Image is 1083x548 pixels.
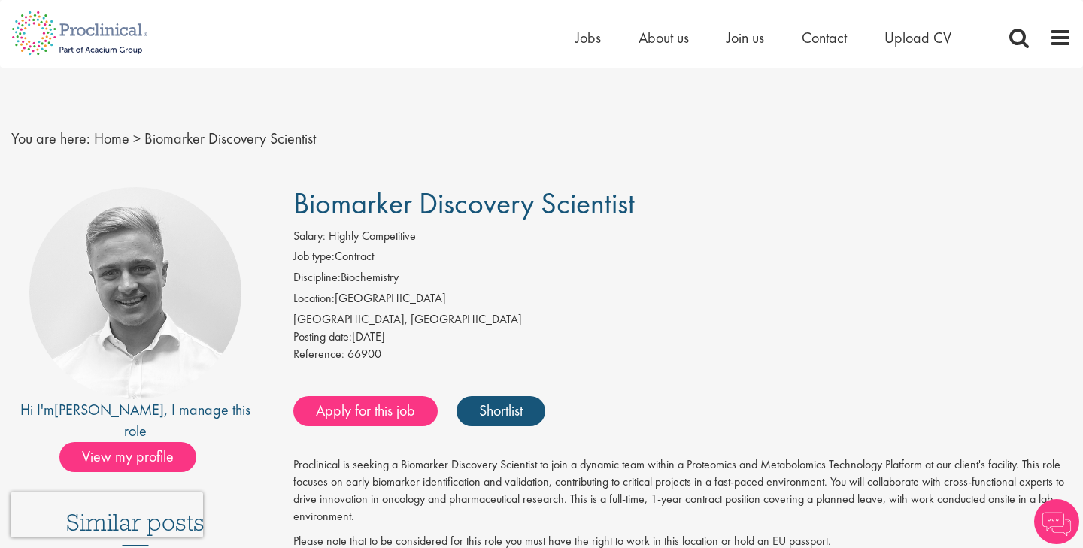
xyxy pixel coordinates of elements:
[293,248,1072,269] li: Contract
[347,346,381,362] span: 66900
[133,129,141,148] span: >
[293,328,352,344] span: Posting date:
[11,129,90,148] span: You are here:
[293,228,326,245] label: Salary:
[54,400,164,419] a: [PERSON_NAME]
[884,28,951,47] a: Upload CV
[59,442,196,472] span: View my profile
[293,311,1072,328] div: [GEOGRAPHIC_DATA], [GEOGRAPHIC_DATA]
[293,248,335,265] label: Job type:
[293,269,341,286] label: Discipline:
[293,456,1072,525] p: Proclinical is seeking a Biomarker Discovery Scientist to join a dynamic team within a Proteomics...
[727,28,764,47] a: Join us
[11,492,203,537] iframe: reCAPTCHA
[293,269,1072,290] li: Biochemistry
[293,396,438,426] a: Apply for this job
[329,228,416,244] span: Highly Competitive
[639,28,689,47] a: About us
[293,290,335,307] label: Location:
[59,445,211,465] a: View my profile
[293,290,1072,311] li: [GEOGRAPHIC_DATA]
[1034,499,1079,544] img: Chatbot
[575,28,601,47] a: Jobs
[802,28,847,47] a: Contact
[293,184,635,223] span: Biomarker Discovery Scientist
[293,328,1072,346] div: [DATE]
[29,187,241,399] img: imeage of recruiter Joshua Bye
[94,129,129,148] a: breadcrumb link
[11,399,259,442] div: Hi I'm , I manage this role
[144,129,316,148] span: Biomarker Discovery Scientist
[293,346,344,363] label: Reference:
[457,396,545,426] a: Shortlist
